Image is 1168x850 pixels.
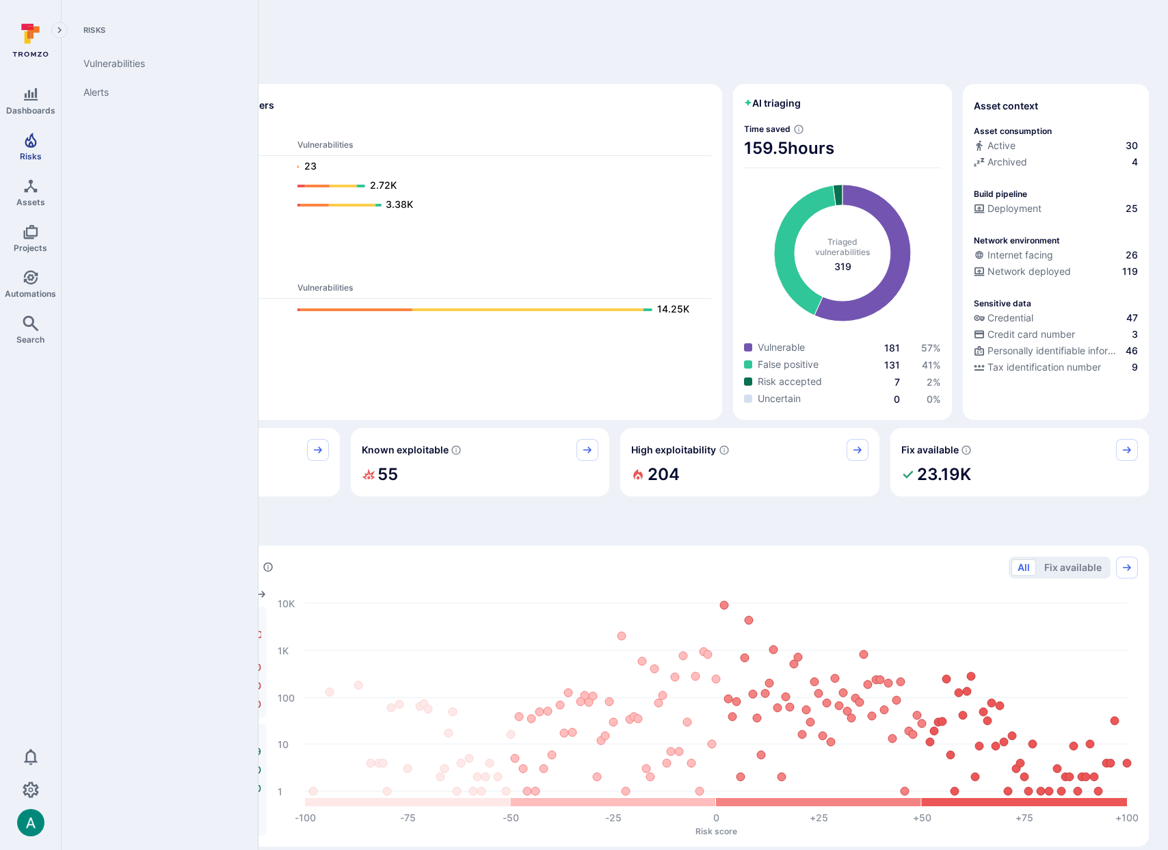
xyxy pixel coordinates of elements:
[1038,559,1108,576] button: Fix available
[16,334,44,345] span: Search
[894,393,900,405] a: 0
[921,342,941,354] span: 57 %
[974,265,1071,278] div: Network deployed
[987,248,1053,262] span: Internet facing
[974,139,1138,152] a: Active30
[815,237,870,257] span: Triaged vulnerabilities
[1126,248,1138,262] span: 26
[605,812,622,823] text: -25
[278,644,289,656] text: 1K
[72,49,241,78] a: Vulnerabilities
[648,461,680,488] h2: 204
[974,311,1138,325] a: Credential47
[278,738,289,749] text: 10
[913,812,931,823] text: +50
[20,151,42,161] span: Risks
[921,342,941,354] a: 57%
[974,189,1027,199] p: Build pipeline
[1126,344,1138,358] span: 46
[974,248,1138,265] div: Evidence that an asset is internet facing
[744,137,941,159] span: 159.5 hours
[758,358,819,371] span: False positive
[987,328,1075,341] span: Credit card number
[974,265,1138,278] a: Network deployed119
[1132,360,1138,374] span: 9
[304,160,317,172] text: 23
[386,198,413,210] text: 3.38K
[974,328,1075,341] div: Credit card number
[297,178,698,194] a: 2.72K
[974,265,1138,281] div: Evidence that the asset is packaged and deployed somewhere
[884,359,900,371] a: 131
[744,124,791,134] span: Time saved
[922,359,941,371] span: 41 %
[987,139,1016,152] span: Active
[987,360,1101,374] span: Tax identification number
[92,123,711,133] span: Dev scanners
[922,359,941,371] a: 41%
[278,597,295,609] text: 10K
[927,376,941,388] span: 2 %
[974,202,1041,215] div: Deployment
[974,248,1053,262] div: Internet facing
[6,105,55,116] span: Dashboards
[1126,139,1138,152] span: 30
[927,376,941,388] a: 2%
[974,202,1138,215] a: Deployment25
[620,428,879,496] div: High exploitability
[1011,559,1036,576] button: All
[1132,328,1138,341] span: 3
[55,25,64,36] i: Expand navigation menu
[974,155,1138,169] a: Archived4
[974,344,1123,358] div: Personally identifiable information (PII)
[917,461,971,488] h2: 23.19K
[1126,202,1138,215] span: 25
[901,443,959,457] span: Fix available
[263,560,274,574] div: Number of vulnerabilities in status 'Open' 'Triaged' and 'In process' grouped by score
[503,812,519,823] text: -50
[974,126,1052,136] p: Asset consumption
[1126,311,1138,325] span: 47
[974,360,1138,377] div: Evidence indicative of processing tax identification numbers
[17,809,44,836] img: ACg8ocLSa5mPYBaXNx3eFu_EmspyJX0laNWN7cXOFirfQ7srZveEpg=s96-c
[744,96,801,110] h2: AI triaging
[987,344,1123,358] span: Personally identifiable information (PII)
[1115,812,1139,823] text: +100
[987,265,1071,278] span: Network deployed
[631,443,716,457] span: High exploitability
[16,197,45,207] span: Assets
[17,809,44,836] div: Arjan Dehar
[974,248,1138,262] a: Internet facing26
[927,393,941,405] span: 0 %
[297,282,711,299] th: Vulnerabilities
[351,428,610,496] div: Known exploitable
[362,443,449,457] span: Known exploitable
[974,202,1138,218] div: Configured deployment pipeline
[278,785,282,797] text: 1
[974,155,1138,172] div: Code repository is archived
[961,444,972,455] svg: Vulnerabilities with fix available
[92,266,711,276] span: Ops scanners
[974,311,1138,328] div: Evidence indicative of handling user or service credentials
[72,78,241,107] a: Alerts
[974,155,1027,169] div: Archived
[1122,265,1138,278] span: 119
[1132,155,1138,169] span: 4
[758,341,805,354] span: Vulnerable
[657,303,689,315] text: 14.25K
[894,376,900,388] span: 7
[297,302,698,318] a: 14.25K
[370,179,397,191] text: 2.72K
[884,342,900,354] a: 181
[974,328,1138,341] a: Credit card number3
[987,202,1041,215] span: Deployment
[974,311,1033,325] div: Credential
[758,375,822,388] span: Risk accepted
[295,812,316,823] text: -100
[890,428,1150,496] div: Fix available
[14,243,47,253] span: Projects
[974,298,1031,308] p: Sensitive data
